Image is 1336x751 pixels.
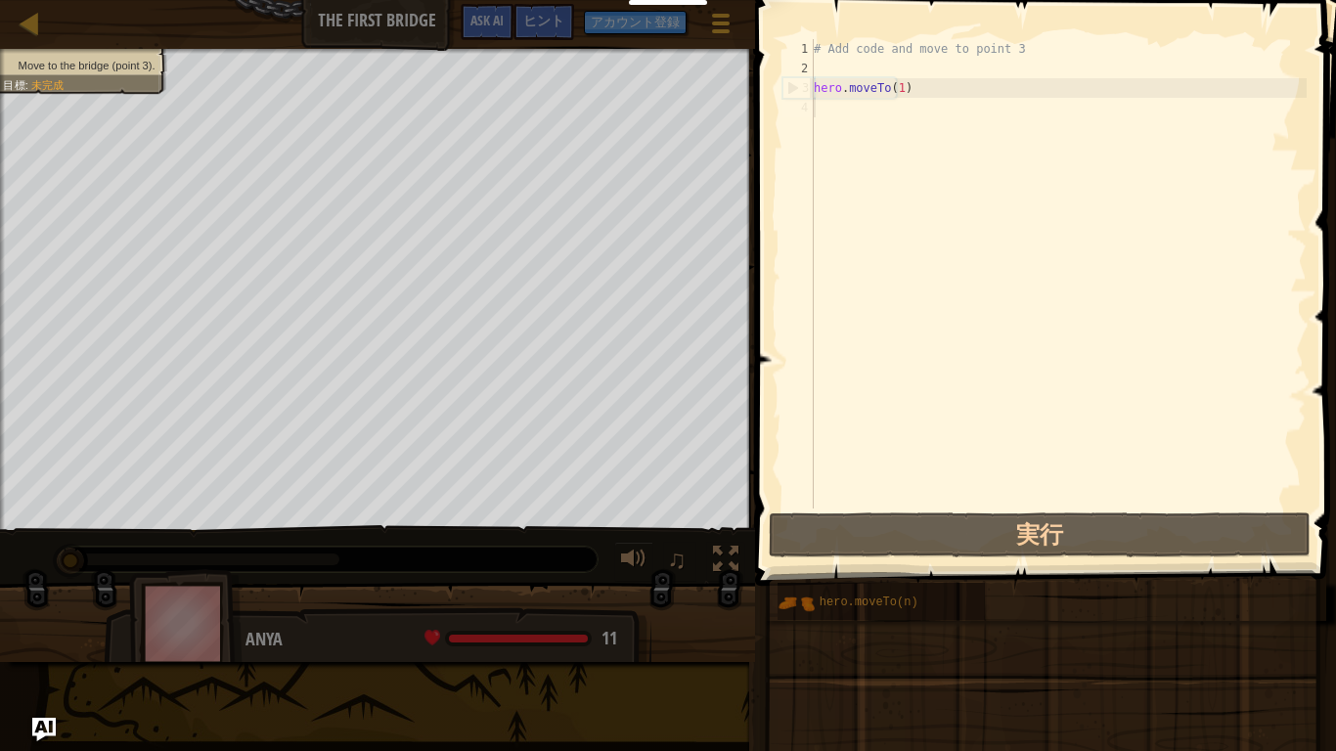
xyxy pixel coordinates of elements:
span: : [25,78,31,91]
div: 2 [782,59,814,78]
img: portrait.png [778,585,815,622]
div: 4 [782,98,814,117]
span: ヒント [523,11,564,29]
div: 3 [783,78,814,98]
button: Ask AI [461,4,513,40]
span: 未完成 [31,78,65,91]
button: アカウント登録 [584,11,687,34]
button: Ask AI [32,718,56,741]
button: 実行 [769,512,1310,557]
div: 1 [782,39,814,59]
span: hero.moveTo(n) [820,596,918,609]
span: 目標 [3,78,24,91]
span: Ask AI [470,11,504,29]
li: Move to the bridge (point 3). [3,58,155,73]
button: ゲームメニューを見る [696,4,745,50]
span: Move to the bridge (point 3). [19,59,156,71]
